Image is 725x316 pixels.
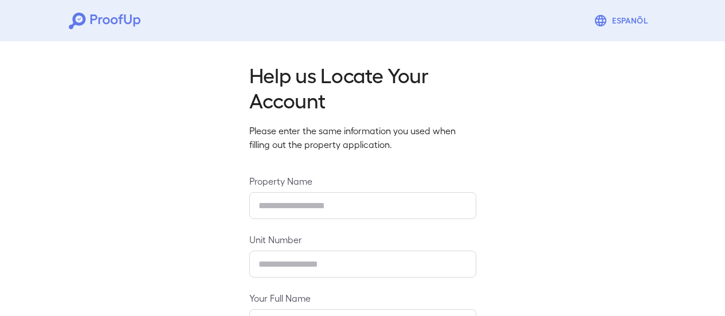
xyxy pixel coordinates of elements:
[249,233,476,246] label: Unit Number
[249,62,476,112] h2: Help us Locate Your Account
[249,174,476,188] label: Property Name
[249,124,476,151] p: Please enter the same information you used when filling out the property application.
[249,291,476,305] label: Your Full Name
[589,9,656,32] button: Espanõl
